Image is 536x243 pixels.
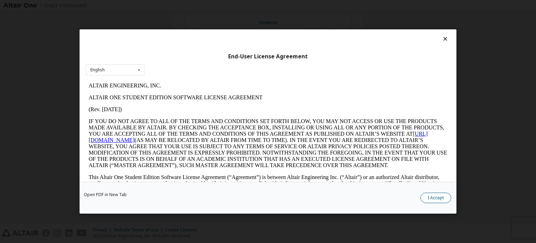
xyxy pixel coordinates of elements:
[86,53,450,60] div: End-User License Agreement
[3,38,362,89] p: IF YOU DO NOT AGREE TO ALL OF THE TERMS AND CONDITIONS SET FORTH BELOW, YOU MAY NOT ACCESS OR USE...
[420,193,451,203] button: I Accept
[3,27,362,33] p: (Rev. [DATE])
[90,68,105,72] div: English
[3,3,362,9] p: ALTAIR ENGINEERING, INC.
[3,94,362,120] p: This Altair One Student Edition Software License Agreement (“Agreement”) is between Altair Engine...
[3,51,342,63] a: [URL][DOMAIN_NAME]
[3,15,362,21] p: ALTAIR ONE STUDENT EDITION SOFTWARE LICENSE AGREEMENT
[84,193,127,197] a: Open PDF in New Tab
